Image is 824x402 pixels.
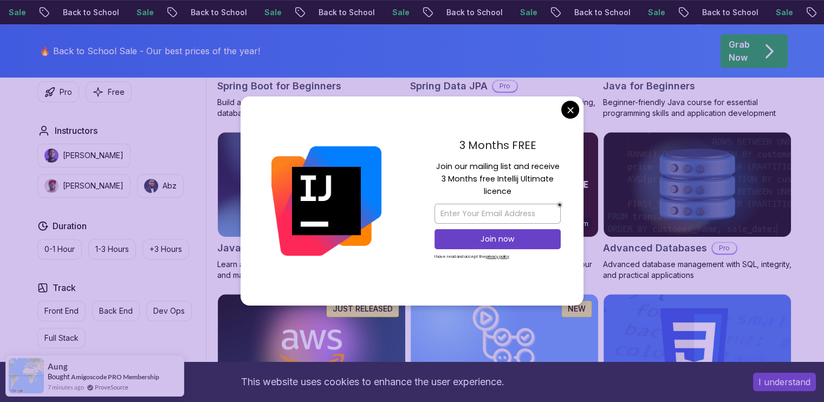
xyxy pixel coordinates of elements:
[712,243,736,254] p: Pro
[217,79,341,94] h2: Spring Boot for Beginners
[37,81,79,102] button: Pro
[604,132,791,237] img: Advanced Databases card
[44,333,79,343] p: Full Stack
[48,362,68,371] span: Aung
[92,301,140,321] button: Back End
[86,81,132,102] button: Free
[217,241,315,256] h2: Java for Developers
[604,294,791,399] img: CSS Essentials card
[137,174,184,198] button: instructor imgAbz
[217,132,406,281] a: Java for Developers card9.18hJava for DevelopersProLearn advanced Java concepts to build scalable...
[144,179,158,193] img: instructor img
[53,219,87,232] h2: Duration
[603,132,791,281] a: Advanced Databases cardAdvanced DatabasesProAdvanced database management with SQL, integrity, and...
[438,7,511,18] p: Back to School
[729,38,750,64] p: Grab Now
[54,7,128,18] p: Back to School
[9,358,44,393] img: provesource social proof notification image
[333,303,393,314] p: JUST RELEASED
[256,7,290,18] p: Sale
[37,328,86,348] button: Full Stack
[511,7,546,18] p: Sale
[163,180,177,191] p: Abz
[603,241,707,256] h2: Advanced Databases
[71,373,159,381] a: Amigoscode PRO Membership
[8,370,737,394] div: This website uses cookies to enhance the user experience.
[37,144,131,167] button: instructor img[PERSON_NAME]
[55,124,98,137] h2: Instructors
[217,259,406,281] p: Learn advanced Java concepts to build scalable and maintainable applications.
[37,174,131,198] button: instructor img[PERSON_NAME]
[603,79,695,94] h2: Java for Beginners
[182,7,256,18] p: Back to School
[153,306,185,316] p: Dev Ops
[568,303,586,314] p: NEW
[603,259,791,281] p: Advanced database management with SQL, integrity, and practical applications
[217,97,406,119] p: Build a CRUD API with Spring Boot and PostgreSQL database using Spring Data JPA and Spring AI
[639,7,674,18] p: Sale
[37,301,86,321] button: Front End
[603,97,791,119] p: Beginner-friendly Java course for essential programming skills and application development
[99,306,133,316] p: Back End
[48,382,84,392] span: 7 minutes ago
[767,7,802,18] p: Sale
[48,372,70,381] span: Bought
[95,244,129,255] p: 1-3 Hours
[63,180,124,191] p: [PERSON_NAME]
[693,7,767,18] p: Back to School
[310,7,384,18] p: Back to School
[146,301,192,321] button: Dev Ops
[60,87,72,98] p: Pro
[384,7,418,18] p: Sale
[411,294,598,399] img: CI/CD with GitHub Actions card
[493,81,517,92] p: Pro
[108,87,125,98] p: Free
[88,239,136,260] button: 1-3 Hours
[142,239,189,260] button: +3 Hours
[63,150,124,161] p: [PERSON_NAME]
[44,244,75,255] p: 0-1 Hour
[95,382,128,392] a: ProveSource
[150,244,182,255] p: +3 Hours
[44,179,59,193] img: instructor img
[218,294,405,399] img: AWS for Developers card
[53,281,76,294] h2: Track
[40,44,260,57] p: 🔥 Back to School Sale - Our best prices of the year!
[753,373,816,391] button: Accept cookies
[566,7,639,18] p: Back to School
[128,7,163,18] p: Sale
[218,132,405,237] img: Java for Developers card
[44,306,79,316] p: Front End
[410,79,488,94] h2: Spring Data JPA
[37,239,82,260] button: 0-1 Hour
[44,148,59,163] img: instructor img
